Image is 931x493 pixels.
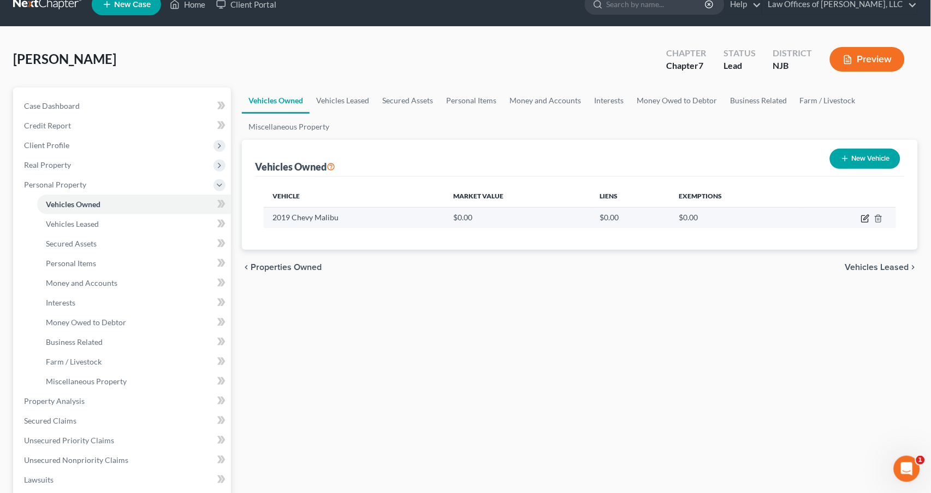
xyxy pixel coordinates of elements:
span: 7 [698,60,703,71]
a: Money Owed to Debtor [630,87,724,114]
a: Vehicles Owned [242,87,310,114]
div: Lead [724,60,756,72]
button: chevron_left Properties Owned [242,263,322,272]
span: Farm / Livestock [46,357,102,366]
a: Farm / Livestock [37,352,231,372]
span: Personal Property [24,180,86,189]
span: Properties Owned [251,263,322,272]
div: Vehicles Owned [255,160,335,173]
a: Business Related [724,87,793,114]
a: Business Related [37,332,231,352]
span: Vehicles Leased [845,263,909,272]
span: Lawsuits [24,475,54,484]
a: Farm / Livestock [793,87,862,114]
a: Vehicles Owned [37,195,231,214]
span: Credit Report [24,121,71,130]
div: Chapter [666,47,706,60]
a: Secured Assets [376,87,440,114]
span: 1 [916,456,925,465]
a: Credit Report [15,116,231,136]
span: Secured Claims [24,416,76,425]
th: Liens [591,185,671,207]
a: Secured Claims [15,411,231,431]
div: Status [724,47,756,60]
span: [PERSON_NAME] [13,51,116,67]
span: Case Dashboard [24,101,80,110]
span: Unsecured Priority Claims [24,436,114,445]
a: Money and Accounts [37,273,231,293]
a: Secured Assets [37,234,231,254]
a: Unsecured Priority Claims [15,431,231,450]
span: Property Analysis [24,396,85,406]
a: Unsecured Nonpriority Claims [15,450,231,470]
a: Property Analysis [15,391,231,411]
td: 2019 Chevy Malibu [264,207,444,228]
a: Case Dashboard [15,96,231,116]
td: $0.00 [671,207,802,228]
button: New Vehicle [830,149,900,169]
span: Interests [46,298,75,307]
a: Miscellaneous Property [242,114,336,140]
span: Personal Items [46,259,96,268]
td: $0.00 [444,207,591,228]
span: Money Owed to Debtor [46,318,126,327]
a: Money and Accounts [503,87,588,114]
span: Business Related [46,337,103,347]
a: Interests [588,87,630,114]
i: chevron_right [909,263,918,272]
span: Real Property [24,160,71,169]
a: Money Owed to Debtor [37,313,231,332]
span: Vehicles Leased [46,219,99,228]
span: Client Profile [24,140,69,150]
a: Interests [37,293,231,313]
th: Market Value [444,185,591,207]
th: Vehicle [264,185,444,207]
td: $0.00 [591,207,671,228]
a: Vehicles Leased [310,87,376,114]
span: Unsecured Nonpriority Claims [24,455,128,465]
th: Exemptions [671,185,802,207]
span: Secured Assets [46,239,97,248]
iframe: Intercom live chat [894,456,920,482]
span: New Case [114,1,151,9]
span: Miscellaneous Property [46,377,127,386]
span: Vehicles Owned [46,199,100,209]
a: Miscellaneous Property [37,372,231,391]
span: Money and Accounts [46,278,117,287]
a: Lawsuits [15,470,231,490]
button: Vehicles Leased chevron_right [845,263,918,272]
a: Personal Items [440,87,503,114]
a: Personal Items [37,254,231,273]
div: NJB [773,60,813,72]
button: Preview [830,47,905,72]
div: District [773,47,813,60]
a: Vehicles Leased [37,214,231,234]
div: Chapter [666,60,706,72]
i: chevron_left [242,263,251,272]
